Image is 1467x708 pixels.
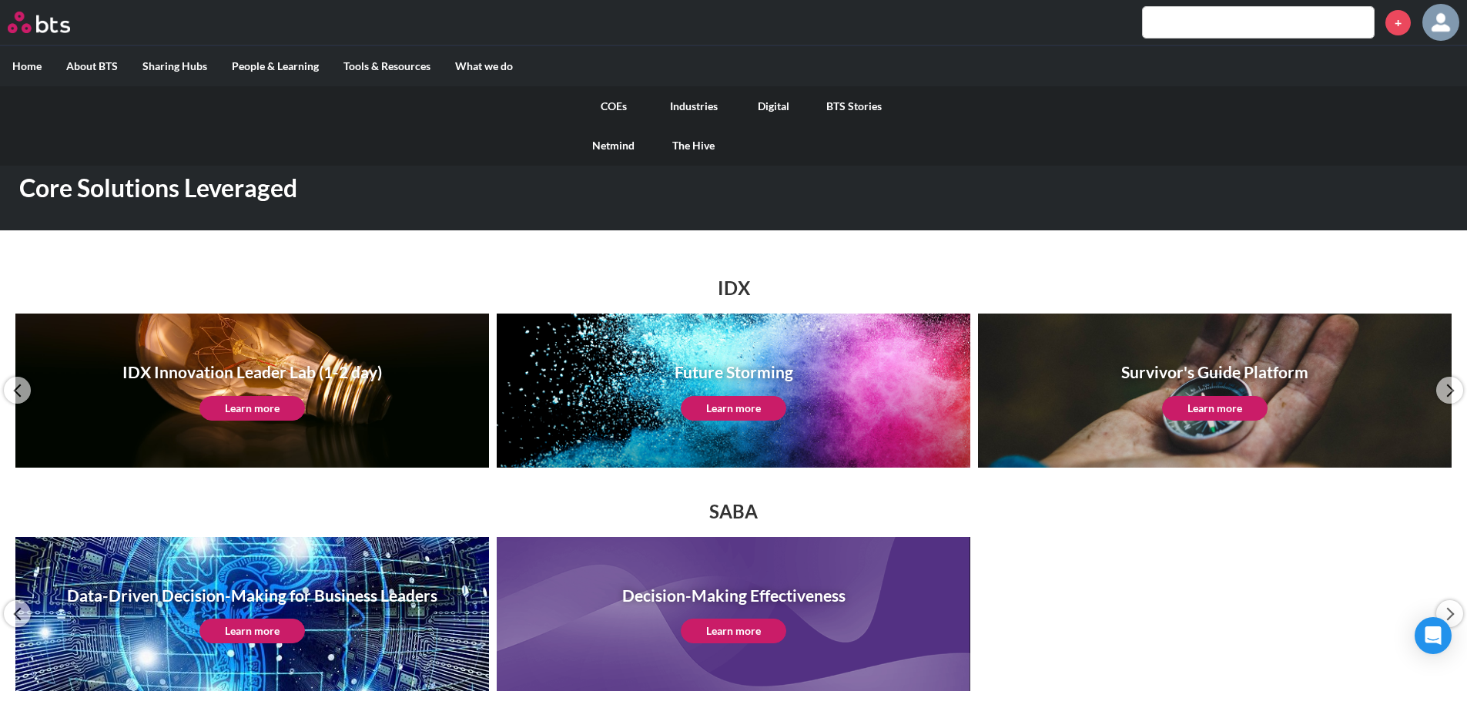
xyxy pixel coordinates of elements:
[8,12,70,33] img: BTS Logo
[681,396,786,421] a: Learn more
[1422,4,1459,41] a: Profile
[67,584,437,606] h1: Data-Driven Decision-Making for Business Leaders
[199,396,305,421] a: Learn more
[675,361,793,383] h1: Future Storming
[199,619,305,643] a: Learn more
[1162,396,1268,421] a: Learn more
[130,46,219,86] label: Sharing Hubs
[331,46,443,86] label: Tools & Resources
[54,46,130,86] label: About BTS
[1415,617,1452,654] div: Open Intercom Messenger
[1422,4,1459,41] img: Divya Nair
[122,361,382,383] h1: IDX Innovation Leader Lab (1-2 day)
[622,584,846,606] h1: Decision-Making Effectiveness
[8,12,99,33] a: Go home
[1121,361,1308,383] h1: Survivor's Guide Platform
[1385,10,1411,35] a: +
[19,171,1019,206] h1: Core Solutions Leveraged
[219,46,331,86] label: People & Learning
[681,619,786,643] a: Learn more
[443,46,525,86] label: What we do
